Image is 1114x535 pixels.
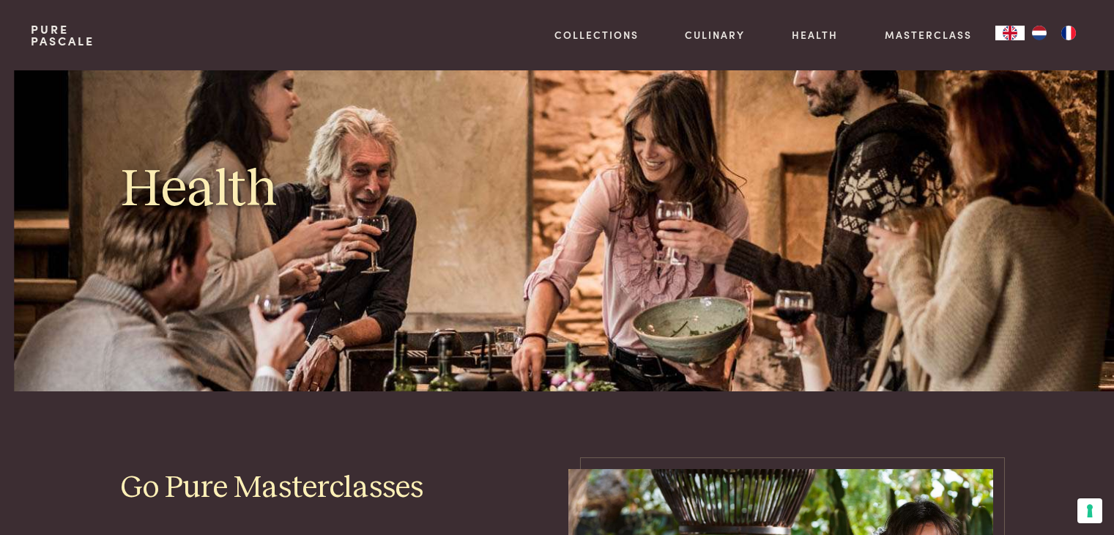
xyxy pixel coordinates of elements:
[121,157,546,223] h1: Health
[685,27,745,43] a: Culinary
[995,26,1083,40] aside: Language selected: English
[1054,26,1083,40] a: FR
[995,26,1025,40] a: EN
[995,26,1025,40] div: Language
[1025,26,1054,40] a: NL
[1077,498,1102,523] button: Your consent preferences for tracking technologies
[1025,26,1083,40] ul: Language list
[885,27,972,43] a: Masterclass
[31,23,94,47] a: PurePascale
[121,469,456,508] h2: Go Pure Masterclasses
[554,27,639,43] a: Collections
[792,27,838,43] a: Health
